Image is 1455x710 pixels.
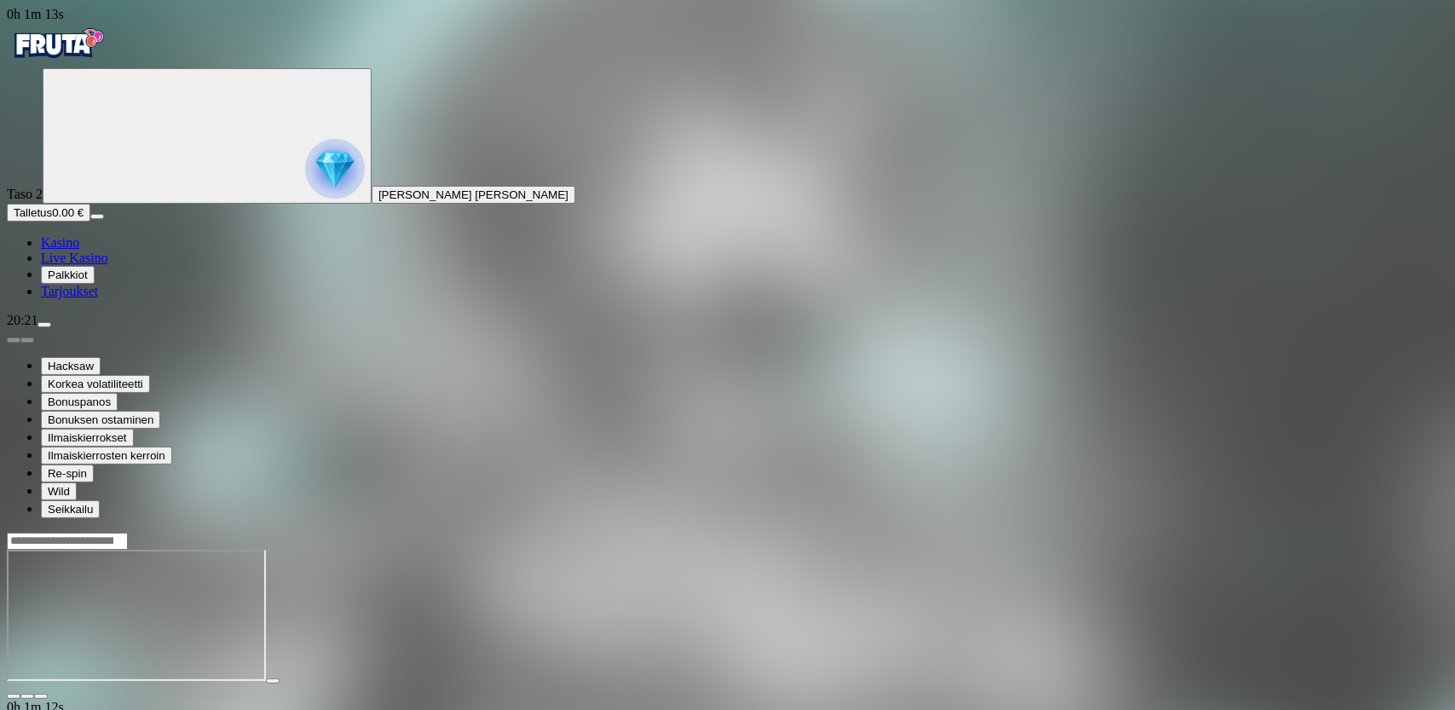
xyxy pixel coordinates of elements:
[41,284,98,298] span: Tarjoukset
[90,214,104,219] button: menu
[7,53,109,67] a: Fruta
[48,449,165,462] span: Ilmaiskierrosten kerroin
[378,188,569,201] span: [PERSON_NAME] [PERSON_NAME]
[7,694,20,699] button: close icon
[41,357,101,375] button: Hacksaw
[7,22,1448,299] nav: Primary
[41,482,77,500] button: Wild
[41,447,172,465] button: Ilmaiskierrosten kerroin
[266,678,280,684] button: play icon
[20,338,34,343] button: next slide
[7,22,109,65] img: Fruta
[41,375,150,393] button: Korkea volatiliteetti
[43,68,372,204] button: reward progress
[48,431,127,444] span: Ilmaiskierrokset
[38,322,51,327] button: menu
[41,235,79,250] span: Kasino
[48,467,87,480] span: Re-spin
[48,485,70,498] span: Wild
[7,204,90,222] button: Talletusplus icon0.00 €
[41,251,108,265] a: poker-chip iconLive Kasino
[48,413,153,426] span: Bonuksen ostaminen
[48,268,88,281] span: Palkkiot
[48,360,94,372] span: Hacksaw
[41,411,160,429] button: Bonuksen ostaminen
[34,694,48,699] button: fullscreen icon
[52,206,84,219] span: 0.00 €
[372,186,575,204] button: [PERSON_NAME] [PERSON_NAME]
[305,139,365,199] img: reward progress
[7,187,43,201] span: Taso 2
[41,500,100,518] button: Seikkailu
[41,266,95,284] button: reward iconPalkkiot
[41,284,98,298] a: gift-inverted iconTarjoukset
[14,206,52,219] span: Talletus
[48,378,143,390] span: Korkea volatiliteetti
[41,393,118,411] button: Bonuspanos
[7,533,128,550] input: Search
[41,251,108,265] span: Live Kasino
[48,503,93,516] span: Seikkailu
[20,694,34,699] button: chevron-down icon
[48,395,111,408] span: Bonuspanos
[7,313,38,327] span: 20:21
[41,429,134,447] button: Ilmaiskierrokset
[7,338,20,343] button: prev slide
[41,235,79,250] a: diamond iconKasino
[7,7,64,21] span: user session time
[41,465,94,482] button: Re-spin
[7,550,266,681] iframe: Invictus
